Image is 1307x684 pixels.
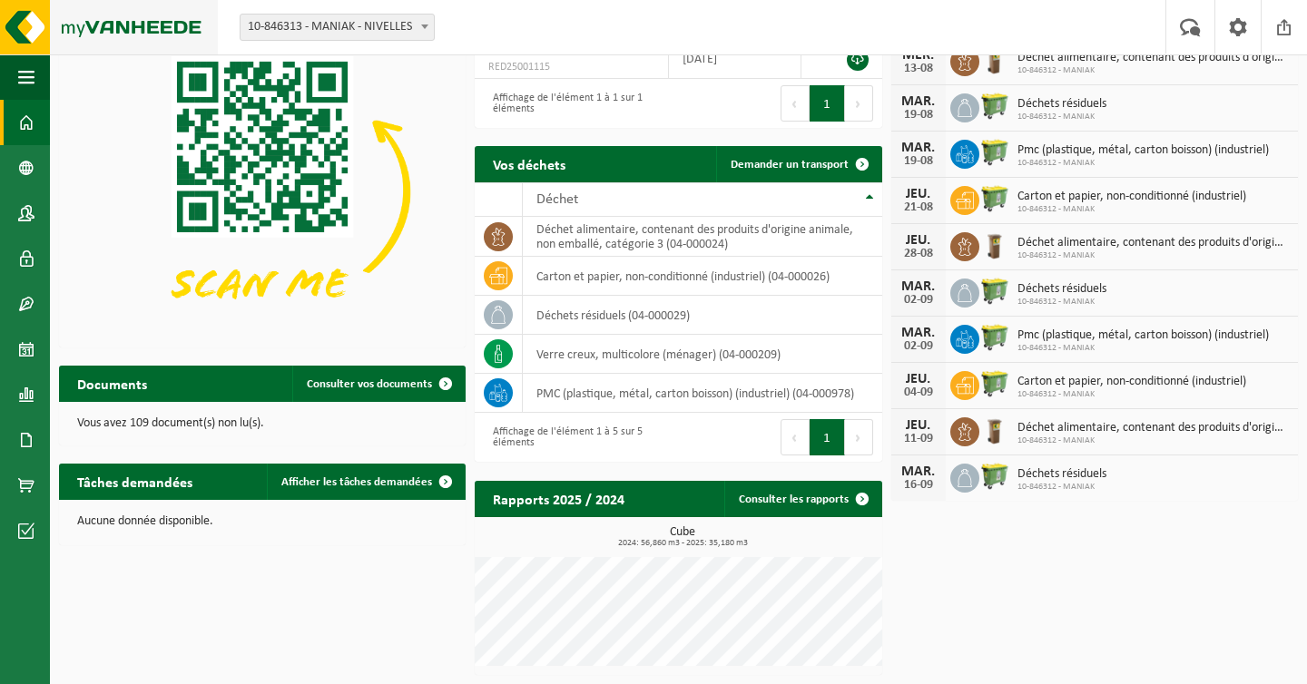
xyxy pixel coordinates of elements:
td: verre creux, multicolore (ménager) (04-000209) [523,335,881,374]
p: Aucune donnée disponible. [77,515,447,528]
div: 19-08 [900,155,937,168]
div: MAR. [900,94,937,109]
div: MAR. [900,326,937,340]
button: Previous [781,85,810,122]
span: 10-846312 - MANIAK [1017,435,1289,446]
span: Consulter vos documents [307,378,432,390]
span: Pmc (plastique, métal, carton boisson) (industriel) [1017,328,1269,343]
button: Next [845,419,873,455]
img: WB-0660-HPE-GN-50 [979,183,1010,214]
img: Download de VHEPlus App [59,39,466,344]
td: PMC (plastique, métal, carton boisson) (industriel) (04-000978) [523,374,881,413]
img: WB-0140-HPE-BN-01 [979,44,1010,75]
div: 19-08 [900,109,937,122]
span: Déchet alimentaire, contenant des produits d'origine animale, non emballé, catég... [1017,421,1289,435]
span: 10-846312 - MANIAK [1017,112,1106,122]
div: JEU. [900,187,937,201]
button: Next [845,85,873,122]
h3: Cube [484,526,881,548]
a: Consulter les rapports [724,481,880,517]
div: JEU. [900,233,937,248]
button: 1 [810,419,845,455]
span: 10-846313 - MANIAK - NIVELLES [240,14,435,41]
td: déchet alimentaire, contenant des produits d'origine animale, non emballé, catégorie 3 (04-000024) [523,217,881,257]
span: 10-846312 - MANIAK [1017,343,1269,354]
span: RED25001115 [488,60,654,74]
a: Consulter vos documents [292,366,464,402]
img: WB-0660-HPE-GN-50 [979,91,1010,122]
span: Déchet [536,192,578,207]
span: 10-846312 - MANIAK [1017,65,1289,76]
span: 10-846312 - MANIAK [1017,158,1269,169]
span: 10-846312 - MANIAK [1017,389,1246,400]
span: Déchets résiduels [1017,282,1106,297]
h2: Rapports 2025 / 2024 [475,481,643,516]
img: WB-0140-HPE-BN-01 [979,230,1010,260]
div: 21-08 [900,201,937,214]
span: Pmc (plastique, métal, carton boisson) (industriel) [1017,143,1269,158]
div: Affichage de l'élément 1 à 5 sur 5 éléments [484,417,669,457]
p: Vous avez 109 document(s) non lu(s). [77,417,447,430]
span: Afficher les tâches demandées [281,476,432,488]
span: 10-846312 - MANIAK [1017,250,1289,261]
span: 10-846313 - MANIAK - NIVELLES [241,15,434,40]
div: 16-09 [900,479,937,492]
span: 10-846312 - MANIAK [1017,297,1106,308]
div: JEU. [900,418,937,433]
img: WB-0660-HPE-GN-50 [979,276,1010,307]
span: Déchets résiduels [1017,97,1106,112]
div: 28-08 [900,248,937,260]
button: 1 [810,85,845,122]
h2: Vos déchets [475,146,584,181]
td: déchets résiduels (04-000029) [523,296,881,335]
a: Demander un transport [716,146,880,182]
img: WB-0660-HPE-GN-50 [979,368,1010,399]
div: Affichage de l'élément 1 à 1 sur 1 éléments [484,83,669,123]
span: 2024: 56,860 m3 - 2025: 35,180 m3 [484,539,881,548]
div: MAR. [900,279,937,294]
div: 02-09 [900,340,937,353]
h2: Tâches demandées [59,464,211,499]
span: Carton et papier, non-conditionné (industriel) [1017,375,1246,389]
div: 11-09 [900,433,937,445]
div: MER. [900,48,937,63]
div: MAR. [900,141,937,155]
img: WB-0660-HPE-GN-50 [979,461,1010,492]
h2: Documents [59,366,165,401]
td: [DATE] [669,39,801,79]
div: 13-08 [900,63,937,75]
img: WB-0660-HPE-GN-50 [979,322,1010,353]
img: WB-0660-HPE-GN-50 [979,137,1010,168]
div: JEU. [900,372,937,386]
td: carton et papier, non-conditionné (industriel) (04-000026) [523,257,881,296]
span: Déchets résiduels [1017,467,1106,482]
img: WB-0140-HPE-BN-01 [979,415,1010,445]
span: 10-846312 - MANIAK [1017,482,1106,493]
div: MAR. [900,464,937,479]
span: Demander un transport [731,159,849,171]
a: Afficher les tâches demandées [267,464,464,500]
span: 10-846312 - MANIAK [1017,204,1246,215]
button: Previous [781,419,810,455]
div: 02-09 [900,294,937,307]
span: Déchet alimentaire, contenant des produits d'origine animale, non emballé, catég... [1017,236,1289,250]
span: Carton et papier, non-conditionné (industriel) [1017,190,1246,204]
div: 04-09 [900,386,937,399]
span: Déchet alimentaire, contenant des produits d'origine animale, non emballé, catég... [1017,51,1289,65]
